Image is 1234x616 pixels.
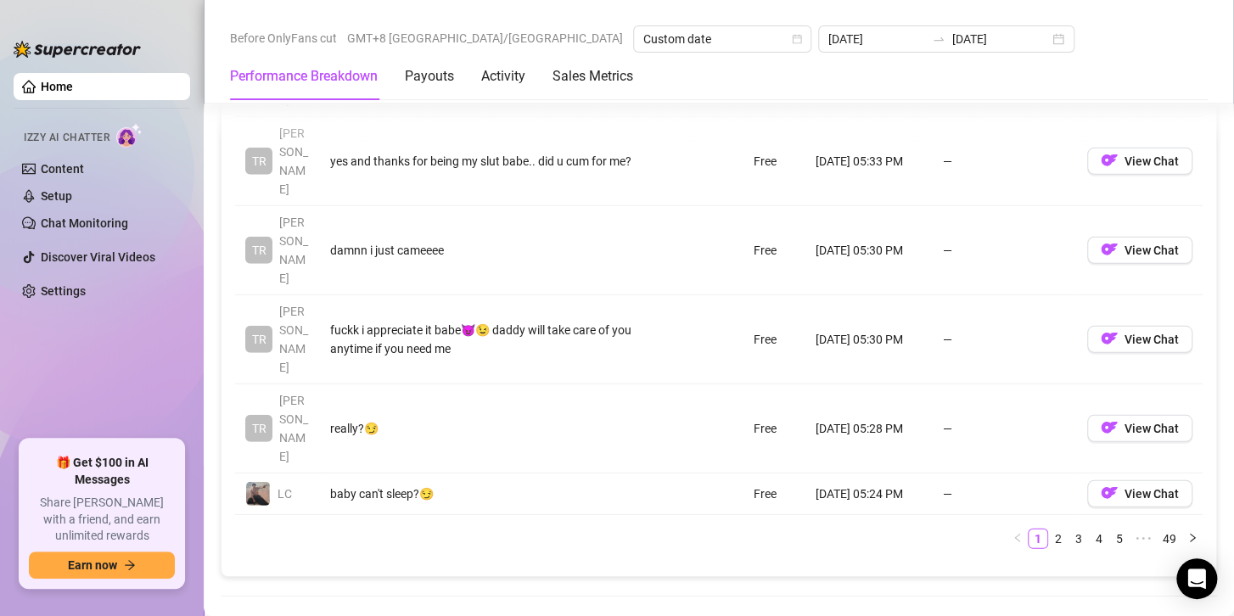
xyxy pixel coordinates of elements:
span: View Chat [1125,244,1179,257]
span: 🎁 Get $100 in AI Messages [29,455,175,488]
span: ••• [1130,529,1157,549]
span: [PERSON_NAME] [279,216,308,285]
span: TR [252,419,266,438]
a: OFView Chat [1087,425,1192,439]
td: Free [743,206,805,295]
td: Free [743,473,805,515]
li: 4 [1089,529,1109,549]
button: OFView Chat [1087,148,1192,175]
img: logo-BBDzfeDw.svg [14,41,141,58]
img: OF [1101,330,1118,347]
li: 1 [1028,529,1048,549]
span: View Chat [1125,422,1179,435]
td: — [933,117,1077,206]
li: 2 [1048,529,1069,549]
td: — [933,384,1077,473]
span: [PERSON_NAME] [279,305,308,374]
td: [DATE] 05:30 PM [805,295,933,384]
li: 49 [1157,529,1182,549]
button: OFView Chat [1087,415,1192,442]
span: swap-right [932,32,945,46]
td: [DATE] 05:33 PM [805,117,933,206]
span: Earn now [68,558,117,572]
a: OFView Chat [1087,336,1192,350]
span: TR [252,241,266,260]
a: 49 [1158,529,1181,548]
li: Previous Page [1007,529,1028,549]
span: calendar [792,34,802,44]
a: Chat Monitoring [41,216,128,230]
a: 4 [1090,529,1108,548]
span: [PERSON_NAME] [279,126,308,196]
span: [PERSON_NAME] [279,394,308,463]
span: Izzy AI Chatter [24,130,109,146]
input: End date [952,30,1049,48]
a: 1 [1029,529,1047,548]
td: [DATE] 05:28 PM [805,384,933,473]
div: Payouts [405,66,454,87]
button: OFView Chat [1087,237,1192,264]
td: — [933,473,1077,515]
span: left [1012,533,1023,543]
div: Performance Breakdown [230,66,378,87]
li: Next 5 Pages [1130,529,1157,549]
a: Content [41,162,84,176]
span: View Chat [1125,154,1179,168]
button: OFView Chat [1087,480,1192,507]
a: 3 [1069,529,1088,548]
td: [DATE] 05:24 PM [805,473,933,515]
td: Free [743,295,805,384]
span: [PERSON_NAME] [279,37,308,107]
div: really?😏 [330,419,665,438]
span: right [1187,533,1198,543]
img: OF [1101,152,1118,169]
td: — [933,206,1077,295]
div: fuckk i appreciate it babe😈😉 daddy will take care of you anytime if you need me [330,321,665,358]
span: to [932,32,945,46]
a: OFView Chat [1087,247,1192,260]
a: Setup [41,189,72,203]
span: Before OnlyFans cut [230,25,337,51]
span: TR [252,330,266,349]
div: Activity [481,66,525,87]
button: right [1182,529,1203,549]
img: OF [1101,241,1118,258]
li: 3 [1069,529,1089,549]
a: Settings [41,284,86,298]
td: — [933,295,1077,384]
li: Next Page [1182,529,1203,549]
img: OF [1101,419,1118,436]
span: Custom date [643,26,801,52]
span: Share [PERSON_NAME] with a friend, and earn unlimited rewards [29,495,175,545]
img: AI Chatter [116,123,143,148]
button: Earn nowarrow-right [29,552,175,579]
td: Free [743,117,805,206]
span: LC [278,487,292,501]
a: 2 [1049,529,1068,548]
span: TR [252,152,266,171]
span: GMT+8 [GEOGRAPHIC_DATA]/[GEOGRAPHIC_DATA] [347,25,623,51]
a: OFView Chat [1087,490,1192,504]
div: Open Intercom Messenger [1176,558,1217,599]
td: [DATE] 05:30 PM [805,206,933,295]
div: baby can't sleep?😏 [330,484,665,503]
span: View Chat [1125,487,1179,501]
li: 5 [1109,529,1130,549]
a: OFView Chat [1087,158,1192,171]
img: OF [1101,484,1118,501]
td: Free [743,384,805,473]
span: arrow-right [124,559,136,571]
div: yes and thanks for being my slut babe.. did u cum for me? [330,152,665,171]
button: OFView Chat [1087,326,1192,353]
div: damnn i just cameeee [330,241,665,260]
div: Sales Metrics [552,66,633,87]
img: LC [246,482,270,506]
a: Discover Viral Videos [41,250,155,264]
input: Start date [828,30,925,48]
a: Home [41,80,73,93]
a: 5 [1110,529,1129,548]
button: left [1007,529,1028,549]
span: View Chat [1125,333,1179,346]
